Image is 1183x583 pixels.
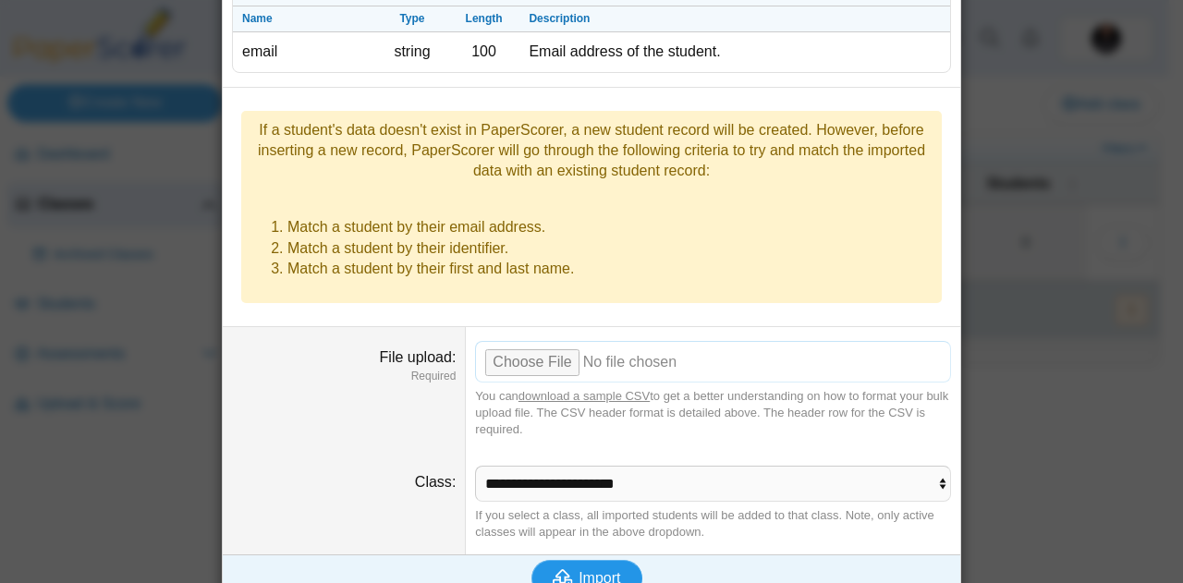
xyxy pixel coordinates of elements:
label: Class [415,474,456,490]
a: download a sample CSV [518,389,650,403]
div: If a student's data doesn't exist in PaperScorer, a new student record will be created. However, ... [250,120,933,182]
li: Match a student by their first and last name. [287,259,933,279]
td: Email address of the student. [519,32,950,71]
td: email [233,32,376,71]
dfn: Required [232,369,456,384]
div: You can to get a better understanding on how to format your bulk upload file. The CSV header form... [475,388,951,439]
li: Match a student by their email address. [287,217,933,237]
div: If you select a class, all imported students will be added to that class. Note, only active class... [475,507,951,540]
th: Length [448,6,520,32]
th: Description [519,6,950,32]
td: string [376,32,448,71]
th: Name [233,6,376,32]
th: Type [376,6,448,32]
td: 100 [448,32,520,71]
li: Match a student by their identifier. [287,238,933,259]
label: File upload [380,349,457,365]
